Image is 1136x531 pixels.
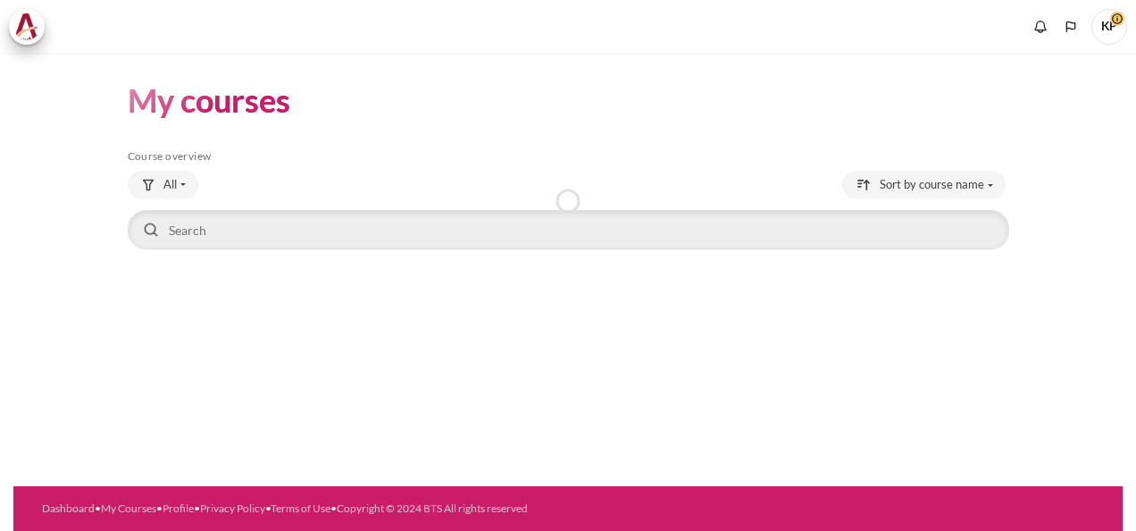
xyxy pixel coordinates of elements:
section: Content [13,53,1123,280]
a: Terms of Use [271,501,330,515]
a: Architeck Architeck [9,9,54,45]
a: Copyright © 2024 BTS All rights reserved [337,501,528,515]
a: Privacy Policy [200,501,265,515]
button: Grouping drop-down menu [128,171,198,199]
button: Languages [1057,13,1084,40]
input: Search [128,210,1009,249]
span: KP [1091,9,1127,45]
a: Profile [163,501,194,515]
div: • • • • • [42,501,620,517]
h1: My courses [128,80,290,122]
img: Architeck [14,13,39,40]
a: My Courses [101,501,156,515]
h5: Course overview [128,149,1009,164]
a: User menu [1091,9,1127,45]
div: Show notification window with no new notifications [1027,13,1054,40]
span: All [163,176,177,194]
div: Course overview controls [128,171,1009,253]
a: Dashboard [42,501,95,515]
button: Sorting drop-down menu [842,171,1006,199]
span: Sort by course name [880,176,984,194]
